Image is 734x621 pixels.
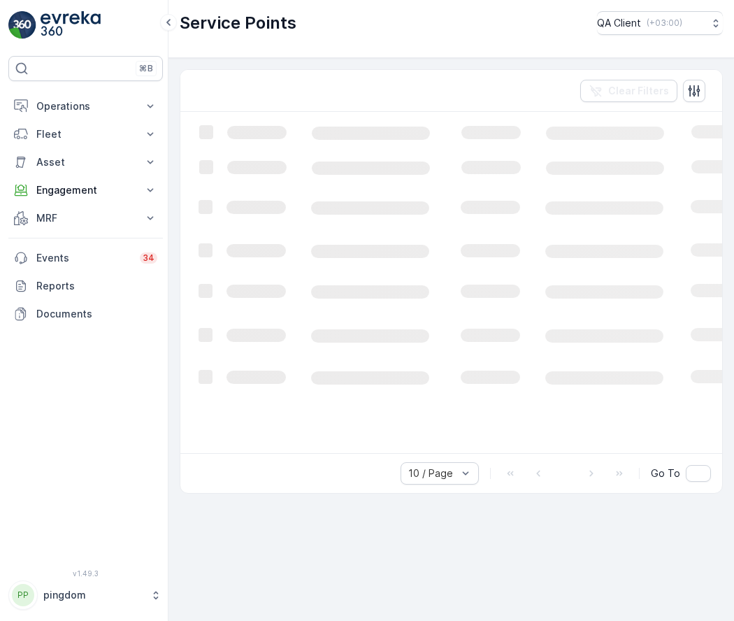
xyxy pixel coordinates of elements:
button: MRF [8,204,163,232]
p: Clear Filters [608,84,669,98]
p: pingdom [43,588,143,602]
a: Documents [8,300,163,328]
p: Reports [36,279,157,293]
p: MRF [36,211,135,225]
p: Operations [36,99,135,113]
a: Events34 [8,244,163,272]
p: QA Client [597,16,641,30]
p: Asset [36,155,135,169]
p: Events [36,251,131,265]
button: Engagement [8,176,163,204]
a: Reports [8,272,163,300]
p: ⌘B [139,63,153,74]
p: 34 [143,252,154,264]
p: Fleet [36,127,135,141]
div: PP [12,584,34,606]
p: Service Points [180,12,296,34]
p: Engagement [36,183,135,197]
button: Asset [8,148,163,176]
img: logo [8,11,36,39]
button: Fleet [8,120,163,148]
span: Go To [651,466,680,480]
p: Documents [36,307,157,321]
img: logo_light-DOdMpM7g.png [41,11,101,39]
p: ( +03:00 ) [647,17,682,29]
button: QA Client(+03:00) [597,11,723,35]
button: Operations [8,92,163,120]
button: Clear Filters [580,80,677,102]
span: v 1.49.3 [8,569,163,578]
button: PPpingdom [8,580,163,610]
